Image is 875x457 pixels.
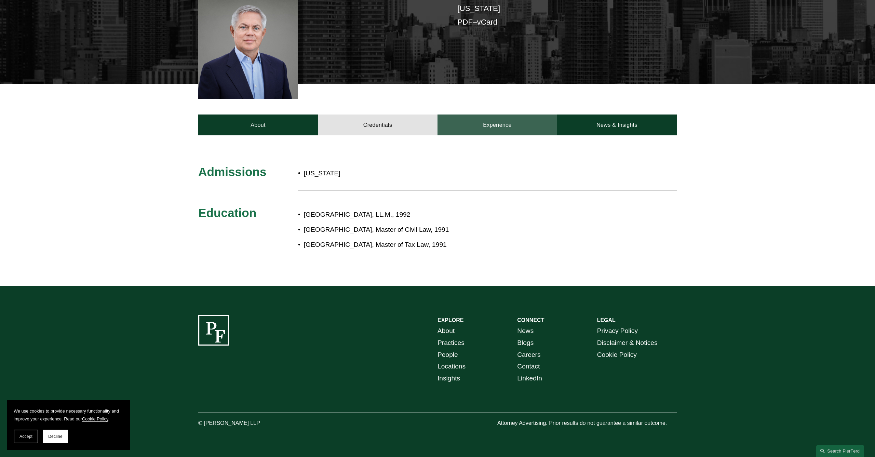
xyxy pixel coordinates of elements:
a: Search this site [816,445,864,457]
a: LinkedIn [517,373,542,385]
strong: LEGAL [597,317,616,323]
strong: EXPLORE [437,317,463,323]
p: © [PERSON_NAME] LLP [198,418,298,428]
a: Insights [437,373,460,385]
a: Privacy Policy [597,325,638,337]
a: Cookie Policy [82,416,108,421]
span: Decline [48,434,63,439]
button: Decline [43,430,68,443]
a: About [198,115,318,135]
a: Locations [437,361,466,373]
p: [US_STATE] [304,167,477,179]
p: [GEOGRAPHIC_DATA], Master of Tax Law, 1991 [304,239,617,251]
span: Admissions [198,165,266,178]
section: Cookie banner [7,400,130,450]
a: People [437,349,458,361]
a: Credentials [318,115,437,135]
button: Accept [14,430,38,443]
p: [GEOGRAPHIC_DATA], LL.M., 1992 [304,209,617,221]
a: Experience [437,115,557,135]
a: Contact [517,361,540,373]
strong: CONNECT [517,317,544,323]
span: Accept [19,434,32,439]
a: Cookie Policy [597,349,637,361]
a: News [517,325,534,337]
p: We use cookies to provide necessary functionality and improve your experience. Read our . [14,407,123,423]
a: About [437,325,455,337]
a: Blogs [517,337,534,349]
p: Attorney Advertising. Prior results do not guarantee a similar outcome. [497,418,677,428]
span: Education [198,206,256,219]
a: Practices [437,337,465,349]
p: [GEOGRAPHIC_DATA], Master of Civil Law, 1991 [304,224,617,236]
a: vCard [477,18,498,26]
a: News & Insights [557,115,677,135]
a: Careers [517,349,540,361]
a: PDF [457,18,473,26]
a: Disclaimer & Notices [597,337,658,349]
